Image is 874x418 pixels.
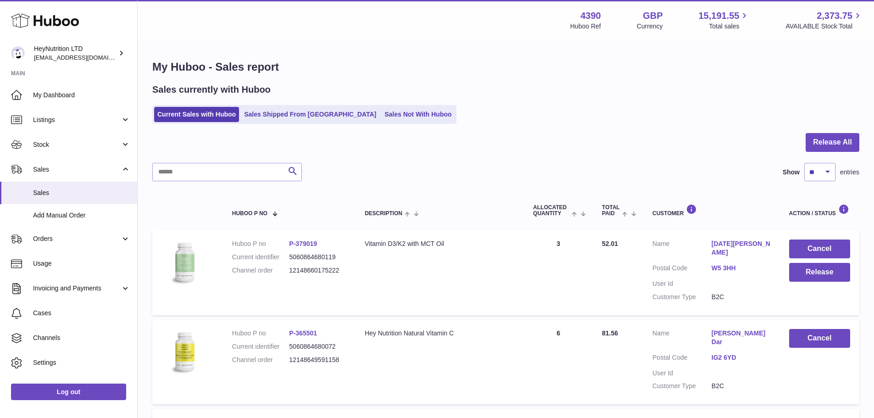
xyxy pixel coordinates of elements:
[152,84,271,96] h2: Sales currently with Huboo
[652,293,712,301] dt: Customer Type
[232,266,289,275] dt: Channel order
[33,211,130,220] span: Add Manual Order
[652,264,712,275] dt: Postal Code
[241,107,379,122] a: Sales Shipped From [GEOGRAPHIC_DATA]
[602,205,620,217] span: Total paid
[232,211,267,217] span: Huboo P no
[34,54,135,61] span: [EMAIL_ADDRESS][DOMAIN_NAME]
[232,253,289,262] dt: Current identifier
[580,10,601,22] strong: 4390
[161,329,207,375] img: 43901725566864.jpeg
[712,293,771,301] dd: B2C
[783,168,800,177] label: Show
[712,353,771,362] a: IG2 6YD
[602,329,618,337] span: 81.56
[33,334,130,342] span: Channels
[712,329,771,346] a: [PERSON_NAME] Dar
[289,356,346,364] dd: 12148649591158
[570,22,601,31] div: Huboo Ref
[652,353,712,364] dt: Postal Code
[33,259,130,268] span: Usage
[365,240,515,248] div: Vitamin D3/K2 with MCT Oil
[709,22,750,31] span: Total sales
[152,60,859,74] h1: My Huboo - Sales report
[33,165,121,174] span: Sales
[602,240,618,247] span: 52.01
[785,10,863,31] a: 2,373.75 AVAILABLE Stock Total
[789,263,850,282] button: Release
[232,240,289,248] dt: Huboo P no
[365,329,515,338] div: Hey Nutrition Natural Vitamin C
[11,46,25,60] img: info@heynutrition.com
[652,329,712,349] dt: Name
[161,240,207,285] img: 43901725566257.jpg
[232,342,289,351] dt: Current identifier
[789,204,850,217] div: Action / Status
[33,116,121,124] span: Listings
[33,189,130,197] span: Sales
[524,320,593,404] td: 6
[34,45,117,62] div: HeyNutrition LTD
[652,204,771,217] div: Customer
[33,140,121,149] span: Stock
[289,253,346,262] dd: 5060864680119
[712,240,771,257] a: [DATE][PERSON_NAME]
[712,382,771,390] dd: B2C
[789,240,850,258] button: Cancel
[381,107,455,122] a: Sales Not With Huboo
[154,107,239,122] a: Current Sales with Huboo
[11,384,126,400] a: Log out
[712,264,771,273] a: W5 3HH
[789,329,850,348] button: Cancel
[637,22,663,31] div: Currency
[232,356,289,364] dt: Channel order
[533,205,569,217] span: ALLOCATED Quantity
[785,22,863,31] span: AVAILABLE Stock Total
[232,329,289,338] dt: Huboo P no
[652,369,712,378] dt: User Id
[33,91,130,100] span: My Dashboard
[33,309,130,318] span: Cases
[289,329,317,337] a: P-365501
[840,168,859,177] span: entries
[652,240,712,259] dt: Name
[365,211,402,217] span: Description
[652,382,712,390] dt: Customer Type
[643,10,662,22] strong: GBP
[524,230,593,315] td: 3
[33,358,130,367] span: Settings
[817,10,852,22] span: 2,373.75
[698,10,739,22] span: 15,191.55
[806,133,859,152] button: Release All
[33,234,121,243] span: Orders
[652,279,712,288] dt: User Id
[698,10,750,31] a: 15,191.55 Total sales
[289,342,346,351] dd: 5060864680072
[33,284,121,293] span: Invoicing and Payments
[289,240,317,247] a: P-379019
[289,266,346,275] dd: 12148660175222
